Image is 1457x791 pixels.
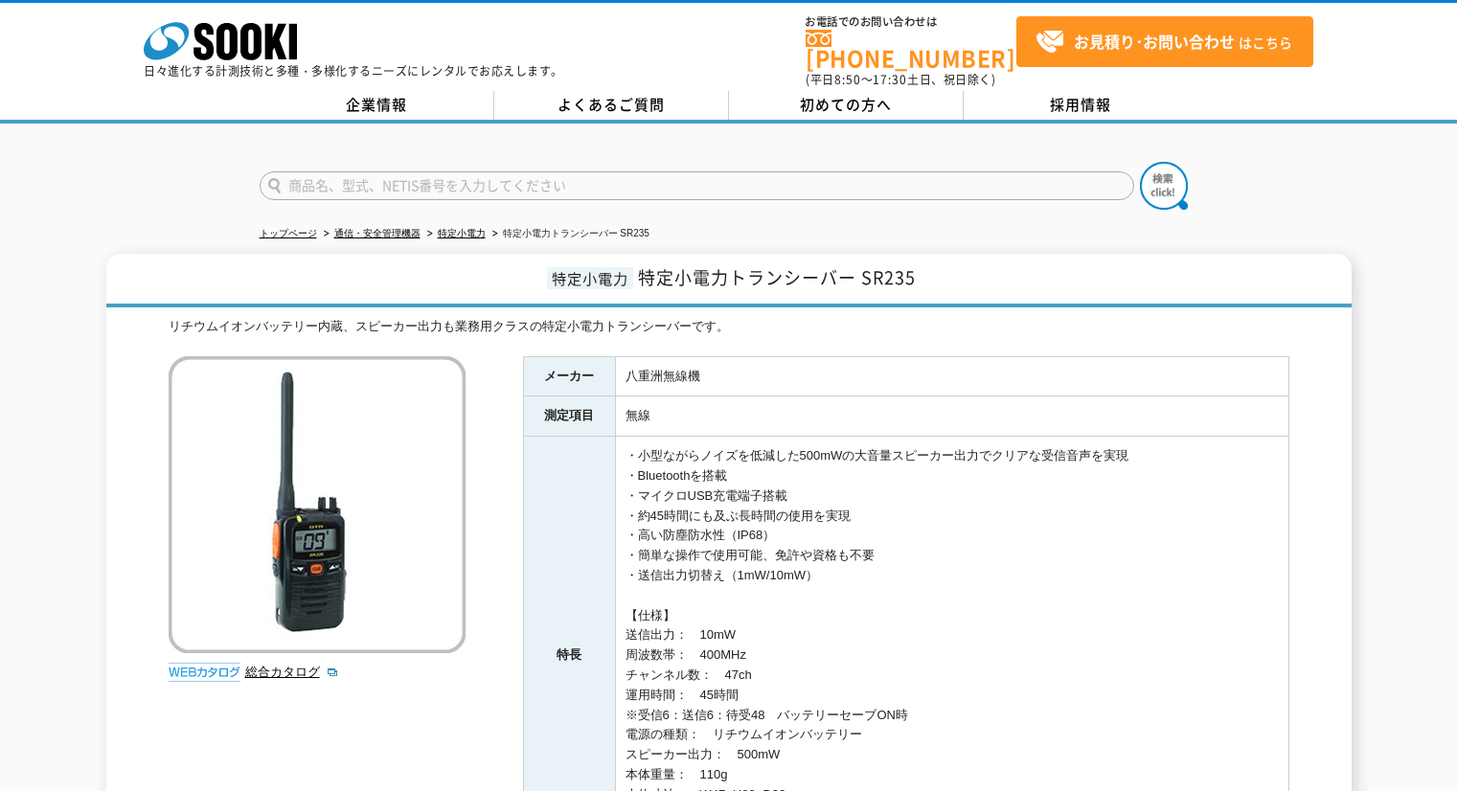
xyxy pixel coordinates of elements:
[806,16,1016,28] span: お電話でのお問い合わせは
[523,356,615,396] th: メーカー
[1140,162,1188,210] img: btn_search.png
[806,71,995,88] span: (平日 ～ 土日、祝日除く)
[489,224,649,244] li: 特定小電力トランシーバー SR235
[523,396,615,437] th: 測定項目
[873,71,907,88] span: 17:30
[494,91,729,120] a: よくあるご質問
[615,396,1288,437] td: 無線
[964,91,1198,120] a: 採用情報
[144,65,563,77] p: 日々進化する計測技術と多種・多様化するニーズにレンタルでお応えします。
[1036,28,1292,56] span: はこちら
[169,663,240,682] img: webカタログ
[260,228,317,238] a: トップページ
[260,91,494,120] a: 企業情報
[1016,16,1313,67] a: お見積り･お問い合わせはこちら
[729,91,964,120] a: 初めての方へ
[169,317,1289,337] div: リチウムイオンバッテリー内蔵、スピーカー出力も業務用クラスの特定小電力トランシーバーです。
[334,228,421,238] a: 通信・安全管理機器
[438,228,486,238] a: 特定小電力
[547,267,633,289] span: 特定小電力
[245,665,339,679] a: 総合カタログ
[806,30,1016,69] a: [PHONE_NUMBER]
[615,356,1288,396] td: 八重洲無線機
[638,264,916,290] span: 特定小電力トランシーバー SR235
[834,71,861,88] span: 8:50
[260,171,1134,200] input: 商品名、型式、NETIS番号を入力してください
[1074,30,1235,53] strong: お見積り･お問い合わせ
[169,356,466,653] img: 特定小電力トランシーバー SR235
[800,94,892,115] span: 初めての方へ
